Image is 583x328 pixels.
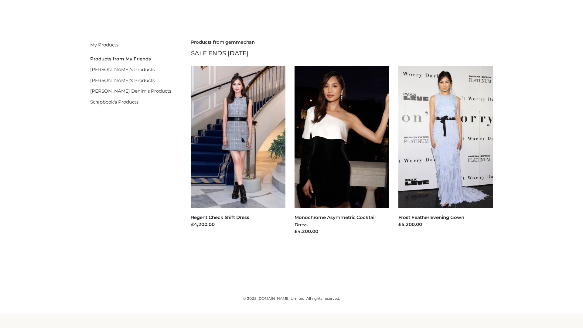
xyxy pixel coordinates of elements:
div: £4,200.00 [191,221,286,228]
a: [PERSON_NAME]'s Products [90,67,155,72]
a: Scrapbook's Products [90,99,138,105]
a: [PERSON_NAME]'s Products [90,77,155,83]
a: Frost Feather Evening Gown [398,214,464,220]
div: SALE ENDS [DATE] [191,48,493,58]
u: Products from My Friends [90,56,151,62]
a: [PERSON_NAME] Denim's Products [90,88,171,94]
div: £5,200.00 [398,221,493,228]
div: £4,200.00 [295,228,389,235]
a: Regent Check Shift Dress [191,214,249,220]
a: My Products [90,42,118,48]
h2: Products from gemmachan [191,39,493,45]
div: © 2025 [DOMAIN_NAME] Limited. All rights reserved. [90,296,493,302]
a: Monochrome Asymmetric Cocktail Dress [295,214,376,227]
